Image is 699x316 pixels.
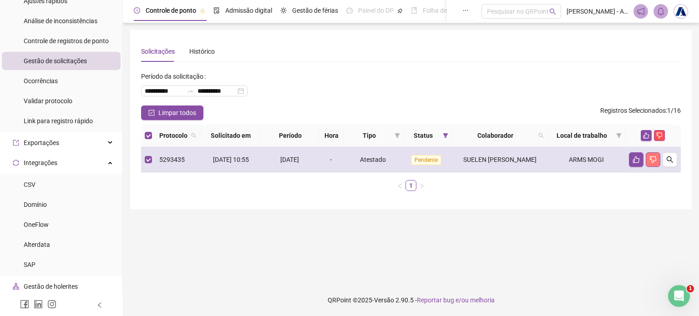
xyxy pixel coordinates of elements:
[616,133,622,138] span: filter
[34,300,43,309] span: linkedin
[213,156,249,163] span: [DATE] 10:55
[643,132,649,139] span: like
[261,125,319,147] th: Período
[358,7,394,14] span: Painel do DP
[657,7,665,15] span: bell
[24,97,72,105] span: Validar protocolo
[189,46,215,56] div: Histórico
[141,105,203,120] button: Limpar todos
[24,241,50,248] span: Alterdata
[463,156,537,163] span: SUELEN [PERSON_NAME]
[406,181,416,191] a: 1
[158,108,196,118] span: Limpar todos
[24,139,59,146] span: Exportações
[24,117,93,125] span: Link para registro rápido
[24,159,57,166] span: Integrações
[666,156,674,163] span: search
[407,130,439,140] span: Status
[395,180,405,191] button: left
[213,7,220,14] span: file-done
[347,130,391,140] span: Tipo
[668,285,690,307] iframe: Intercom live chat
[441,129,450,142] span: filter
[411,7,417,14] span: book
[395,133,400,138] span: filter
[411,155,441,165] span: Pendente
[397,183,403,189] span: left
[393,129,402,142] span: filter
[397,8,403,14] span: pushpin
[360,156,386,163] span: Atestado
[24,201,47,208] span: Domínio
[417,296,495,304] span: Reportar bug e/ou melhoria
[24,77,58,85] span: Ocorrências
[637,7,645,15] span: notification
[24,57,87,65] span: Gestão de solicitações
[280,156,299,163] span: [DATE]
[189,129,198,142] span: search
[330,156,332,163] span: -
[456,130,535,140] span: Colaborador
[319,125,344,147] th: Hora
[405,180,416,191] li: 1
[47,300,56,309] span: instagram
[443,133,448,138] span: filter
[13,140,19,146] span: export
[551,130,613,140] span: Local de trabalho
[134,7,140,14] span: clock-circle
[462,7,469,14] span: ellipsis
[538,133,544,138] span: search
[13,283,19,290] span: apartment
[374,296,394,304] span: Versão
[674,5,688,18] img: 64865
[96,302,103,308] span: left
[419,183,425,189] span: right
[395,180,405,191] li: Página anterior
[547,147,625,173] td: ARMS MOGI
[600,107,666,114] span: Registros Selecionados
[537,129,546,142] span: search
[141,69,209,84] label: Período da solicitação
[633,156,640,163] span: like
[649,156,657,163] span: dislike
[24,283,78,290] span: Gestão de holerites
[20,300,29,309] span: facebook
[614,129,623,142] span: filter
[24,181,35,188] span: CSV
[159,156,185,163] span: 5293435
[416,180,427,191] li: Próxima página
[123,284,699,316] footer: QRPoint © 2025 - 2.90.5 -
[141,46,175,56] div: Solicitações
[200,125,261,147] th: Solicitado em
[146,7,196,14] span: Controle de ponto
[416,180,427,191] button: right
[346,7,353,14] span: dashboard
[24,17,97,25] span: Análise de inconsistências
[24,37,109,45] span: Controle de registros de ponto
[225,7,272,14] span: Admissão digital
[656,132,663,139] span: dislike
[423,7,481,14] span: Folha de pagamento
[187,87,194,95] span: to
[187,87,194,95] span: swap-right
[600,105,681,120] span: : 1 / 16
[159,130,187,140] span: Protocolo
[280,7,287,14] span: sun
[549,8,556,15] span: search
[13,160,19,166] span: sync
[24,221,49,228] span: OneFlow
[191,133,197,138] span: search
[687,285,694,292] span: 1
[148,110,155,116] span: check-square
[567,6,628,16] span: [PERSON_NAME] - ARMS HOLDING
[292,7,338,14] span: Gestão de férias
[200,8,205,14] span: pushpin
[24,261,35,268] span: SAP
